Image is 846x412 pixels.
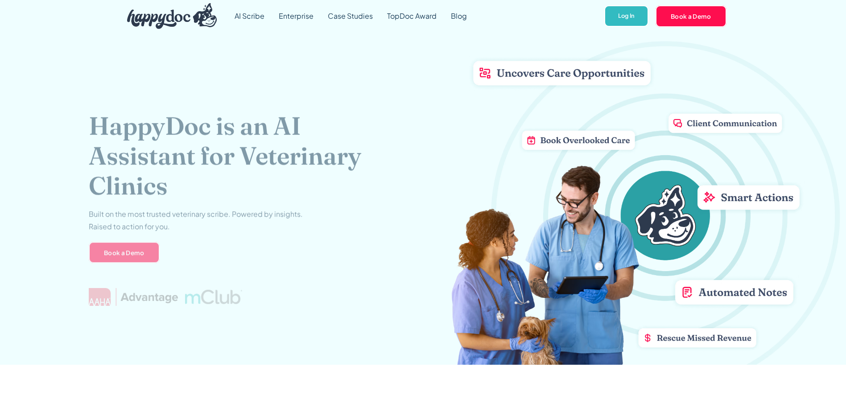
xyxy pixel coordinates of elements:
a: home [120,1,217,31]
img: AAHA Advantage logo [89,288,178,305]
a: Book a Demo [89,242,160,263]
p: Built on the most trusted veterinary scribe. Powered by insights. Raised to action for you. [89,208,303,233]
img: mclub logo [185,289,242,304]
a: Book a Demo [656,5,726,27]
a: Log In [604,5,648,27]
img: HappyDoc Logo: A happy dog with his ear up, listening. [127,3,217,29]
h1: HappyDoc is an AI Assistant for Veterinary Clinics [89,111,390,201]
